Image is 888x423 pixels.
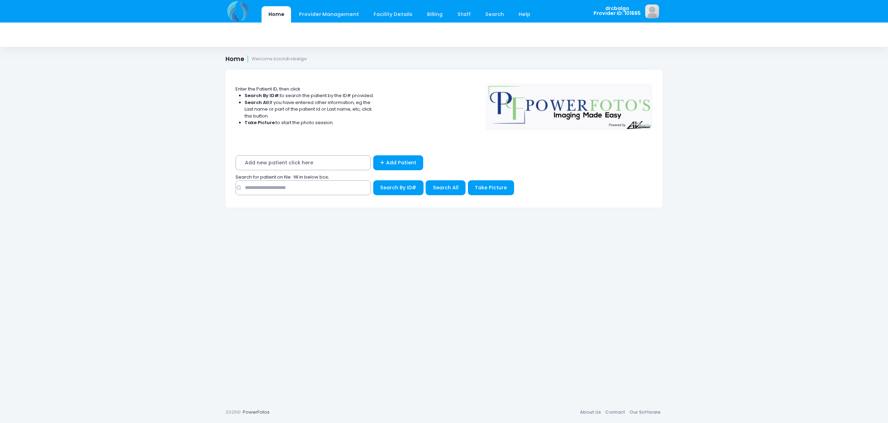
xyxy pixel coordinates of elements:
[478,6,511,23] a: Search
[262,6,291,23] a: Home
[367,6,419,23] a: Facility Details
[245,99,374,120] li: If you have entered other information, eg the Last name or part of the patient id or Last name, e...
[426,180,466,195] button: Search All
[578,406,603,418] a: About Us
[645,5,659,18] img: image
[420,6,450,23] a: Billing
[251,57,307,62] small: Welcome back
[245,92,280,99] strong: Search By ID#:
[292,6,366,23] a: Provider Management
[225,409,241,415] span: 2025©
[380,184,416,191] span: Search By ID#
[603,406,627,418] a: Contact
[236,174,329,180] span: Search for patient on file : fill in below box;
[512,6,537,23] a: Help
[245,92,374,99] li: to search the patient by the ID# provided.
[225,55,307,63] h1: Home
[243,409,270,415] a: PowerFotos
[245,99,270,106] strong: Search All:
[285,56,307,62] strong: drcbalgo
[433,184,459,191] span: Search All
[245,119,276,126] strong: Take Picture:
[475,184,507,191] span: Take Picture
[245,119,374,126] li: to start the photo session.
[451,6,477,23] a: Staff
[594,6,641,16] span: drcbalgo Provider ID: 101665
[236,155,371,170] span: Add new patient click here
[627,406,663,418] a: Our Software
[373,155,424,170] a: Add Patient
[236,86,300,92] span: Enter the Patient ID, then click
[483,79,656,130] img: Logo
[468,180,514,195] button: Take Picture
[373,180,424,195] button: Search By ID#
